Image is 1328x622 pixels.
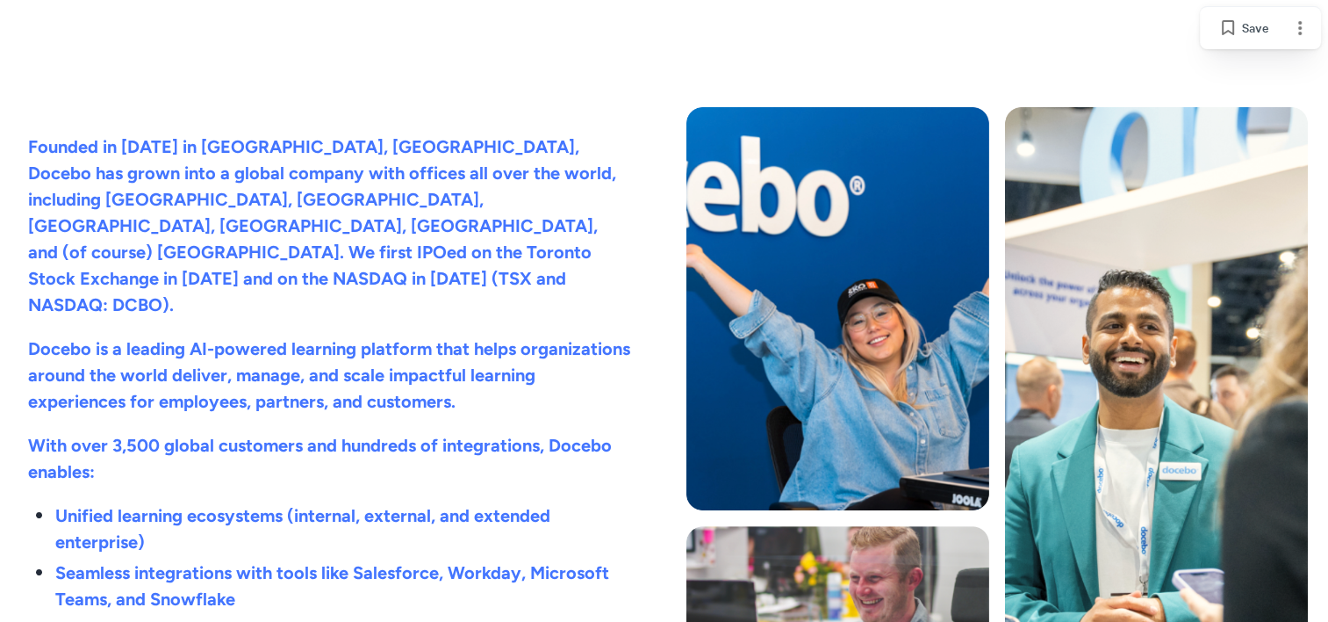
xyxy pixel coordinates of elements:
[55,562,614,610] span: Seamless integrations with tools like Salesforce, Workday, Microsoft Teams, and Snowflake
[28,435,616,482] span: With over 3,500 global customers and hundreds of integrations, Docebo enables:
[1282,11,1317,46] button: Page options
[28,136,621,315] span: Founded in [DATE] in [GEOGRAPHIC_DATA], [GEOGRAPHIC_DATA], Docebo has grown into a global company...
[28,338,635,412] span: Docebo is a leading AI-powered learning platform that helps organizations around the world delive...
[55,505,555,553] span: Unified learning ecosystems (internal, external, and extended enterprise)
[1242,18,1268,39] span: Save
[1203,11,1282,46] button: Save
